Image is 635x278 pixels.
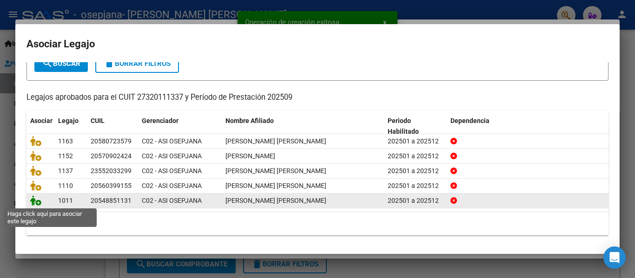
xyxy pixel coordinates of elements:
mat-icon: delete [104,58,115,69]
span: Buscar [42,59,80,68]
span: Asociar [30,117,53,124]
span: 1011 [58,197,73,204]
button: Borrar Filtros [95,54,179,73]
div: 5 registros [26,212,609,235]
datatable-header-cell: Periodo Habilitado [384,111,447,142]
span: C02 - ASI OSEPJANA [142,167,202,175]
span: CORIA MATEO LUCIANO [225,197,326,204]
span: GIRON ORIANA ABIGAIL [225,182,326,189]
span: Nombre Afiliado [225,117,274,124]
span: C02 - ASI OSEPJANA [142,152,202,160]
span: Gerenciador [142,117,179,124]
span: TALAVERA GERONIMO [225,152,275,160]
datatable-header-cell: Asociar [26,111,54,142]
datatable-header-cell: Legajo [54,111,87,142]
span: Borrar Filtros [104,59,171,68]
h2: Asociar Legajo [26,35,609,53]
span: 1110 [58,182,73,189]
div: 20560399155 [91,181,132,191]
div: 20548851131 [91,195,132,206]
div: 20570902424 [91,151,132,162]
span: C02 - ASI OSEPJANA [142,182,202,189]
span: Periodo Habilitado [388,117,419,135]
span: Legajo [58,117,79,124]
div: 20580723579 [91,136,132,147]
span: 1152 [58,152,73,160]
div: Open Intercom Messenger [603,246,626,269]
div: 202501 a 202512 [388,151,443,162]
div: 202501 a 202512 [388,136,443,147]
datatable-header-cell: Nombre Afiliado [222,111,384,142]
span: 1163 [58,137,73,145]
span: 1137 [58,167,73,175]
datatable-header-cell: CUIL [87,111,138,142]
div: 23552033299 [91,166,132,176]
span: MARION HERRERA IGNACIO SANTINO [225,167,326,175]
datatable-header-cell: Gerenciador [138,111,222,142]
div: 202501 a 202512 [388,181,443,191]
div: 202501 a 202512 [388,166,443,176]
p: Legajos aprobados para el CUIT 27320111337 y Período de Prestación 202509 [26,92,609,103]
span: Dependencia [450,117,489,124]
span: ROMERO ALVAREZ MATHEO SANTIAGO [225,137,326,145]
button: Buscar [34,55,88,72]
span: C02 - ASI OSEPJANA [142,137,202,145]
mat-icon: search [42,58,53,69]
span: C02 - ASI OSEPJANA [142,197,202,204]
div: 202501 a 202512 [388,195,443,206]
datatable-header-cell: Dependencia [447,111,609,142]
span: CUIL [91,117,105,124]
